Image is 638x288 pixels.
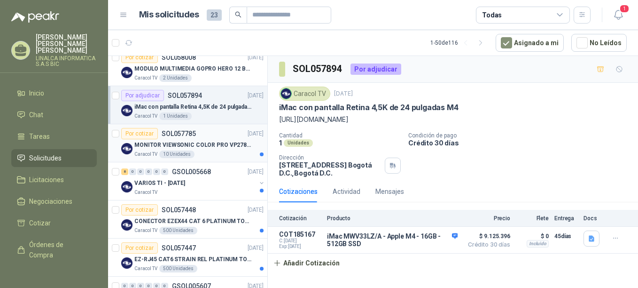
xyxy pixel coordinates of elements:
a: Por cotizarSOL057448[DATE] Company LogoCONECTOR EZEX44 CAT 6 PLATINUM TOOLSCaracol TV500 Unidades [108,200,267,239]
img: Company Logo [121,257,132,269]
p: [DATE] [248,53,264,62]
p: [URL][DOMAIN_NAME] [279,114,627,125]
p: SOL058008 [162,54,196,61]
p: Dirección [279,154,381,161]
span: 23 [207,9,222,21]
p: LINALCA INFORMATICA S.A.S BIC [36,56,97,67]
button: 1 [610,7,627,24]
p: Caracol TV [134,151,157,158]
div: 0 [153,168,160,175]
span: Cotizar [29,218,51,228]
div: Por adjudicar [121,90,164,101]
p: [DATE] [248,206,264,215]
img: Company Logo [281,88,291,99]
div: Todas [482,10,502,20]
a: Negociaciones [11,192,97,210]
a: 8 0 0 0 0 0 GSOL005668[DATE] Company LogoVARIOS TI - [DATE]Caracol TV [121,166,265,196]
p: GSOL005668 [172,168,211,175]
div: Por cotizar [121,242,158,254]
div: Por cotizar [121,204,158,216]
p: Precio [463,215,510,222]
p: [DATE] [248,91,264,100]
div: Por cotizar [121,128,158,139]
p: Cantidad [279,132,401,139]
div: 0 [129,168,136,175]
a: Por cotizarSOL058008[DATE] Company LogoMODULO MULTIMEDIA GOPRO HERO 12 BLACKCaracol TV2 Unidades [108,48,267,86]
p: COT185167 [279,231,321,238]
div: Caracol TV [279,87,330,101]
p: [PERSON_NAME] [PERSON_NAME] [PERSON_NAME] [36,34,97,54]
div: 1 - 50 de 116 [430,35,488,50]
div: 500 Unidades [159,265,197,272]
a: Cotizar [11,214,97,232]
div: 0 [137,168,144,175]
p: [DATE] [248,168,264,176]
img: Company Logo [121,181,132,192]
div: Actividad [333,186,360,197]
span: Inicio [29,88,44,98]
span: search [235,11,241,18]
p: iMac MWV33LZ/A - Apple M4 - 16GB - 512GB SSD [327,232,458,248]
button: No Leídos [571,34,627,52]
p: $ 0 [516,231,549,242]
p: Caracol TV [134,227,157,234]
div: Cotizaciones [279,186,318,197]
p: Caracol TV [134,189,157,196]
a: Órdenes de Compra [11,236,97,264]
p: SOL057447 [162,245,196,251]
a: Solicitudes [11,149,97,167]
p: SOL057785 [162,130,196,137]
p: Docs [584,215,602,222]
span: Exp: [DATE] [279,244,321,249]
p: Flete [516,215,549,222]
p: [DATE] [248,129,264,138]
p: SOL057448 [162,207,196,213]
p: Producto [327,215,458,222]
p: 1 [279,139,282,147]
p: CONECTOR EZEX44 CAT 6 PLATINUM TOOLS [134,217,251,226]
span: Crédito 30 días [463,242,510,248]
div: 2 Unidades [159,74,192,82]
img: Company Logo [121,105,132,116]
span: Solicitudes [29,153,62,163]
a: Por cotizarSOL057785[DATE] Company LogoMONITOR VIEWSONIC COLOR PRO VP2786-4KCaracol TV10 Unidades [108,124,267,162]
p: 45 días [554,231,578,242]
p: Crédito 30 días [408,139,634,147]
p: [DATE] [248,244,264,253]
div: 10 Unidades [159,151,195,158]
a: Chat [11,106,97,124]
span: Negociaciones [29,196,72,207]
p: Caracol TV [134,74,157,82]
p: MODULO MULTIMEDIA GOPRO HERO 12 BLACK [134,64,251,73]
button: Añadir Cotización [268,254,345,272]
span: C: [DATE] [279,238,321,244]
span: Órdenes de Compra [29,240,88,260]
img: Company Logo [121,219,132,231]
h3: SOL057894 [293,62,343,76]
span: $ 9.125.396 [463,231,510,242]
div: 8 [121,168,128,175]
h1: Mis solicitudes [139,8,199,22]
p: Caracol TV [134,265,157,272]
div: Mensajes [375,186,404,197]
p: Entrega [554,215,578,222]
p: iMac con pantalla Retina 4,5K de 24 pulgadas M4 [279,103,459,112]
a: Licitaciones [11,171,97,189]
img: Company Logo [121,67,132,78]
a: Por cotizarSOL057447[DATE] Company LogoEZ-RJ45 CAT6 STRAIN REL PLATINUM TOOLSCaracol TV500 Unidades [108,239,267,277]
div: 1 Unidades [159,112,192,120]
div: 0 [145,168,152,175]
p: SOL057894 [168,92,202,99]
div: Por adjudicar [350,64,401,75]
p: [STREET_ADDRESS] Bogotá D.C. , Bogotá D.C. [279,161,381,177]
p: Condición de pago [408,132,634,139]
span: Chat [29,110,43,120]
span: Tareas [29,131,50,142]
img: Company Logo [121,143,132,154]
a: Tareas [11,128,97,145]
div: Incluido [527,240,549,248]
p: VARIOS TI - [DATE] [134,179,185,188]
img: Logo peakr [11,11,59,23]
div: Unidades [284,139,313,147]
a: Por adjudicarSOL057894[DATE] Company LogoiMac con pantalla Retina 4,5K de 24 pulgadas M4Caracol T... [108,86,267,124]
